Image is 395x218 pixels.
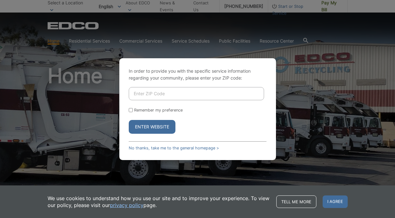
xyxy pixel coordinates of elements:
[276,195,316,208] a: Tell me more
[323,195,348,208] span: I agree
[129,87,264,100] input: Enter ZIP Code
[110,202,143,209] a: privacy policy
[129,120,175,134] button: Enter Website
[129,68,267,81] p: In order to provide you with the specific service information regarding your community, please en...
[129,146,219,150] a: No thanks, take me to the general homepage >
[48,195,270,209] p: We use cookies to understand how you use our site and to improve your experience. To view our pol...
[134,108,183,112] label: Remember my preference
